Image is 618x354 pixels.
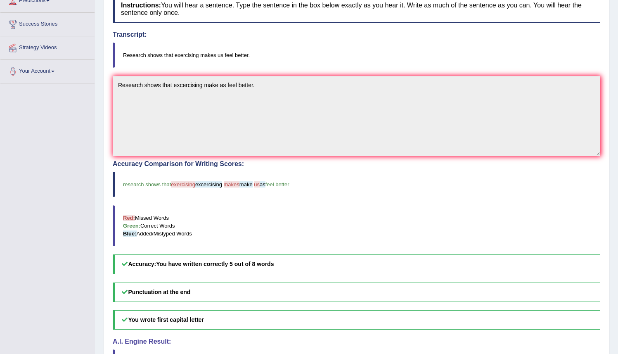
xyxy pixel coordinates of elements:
h5: Punctuation at the end [113,283,600,302]
b: Instructions: [121,2,161,9]
a: Success Stories [0,13,95,33]
blockquote: Missed Words Correct Words Added/Mistyped Words [113,205,600,246]
a: Your Account [0,60,95,81]
a: Strategy Videos [0,36,95,57]
span: exercising [171,181,195,188]
b: Green: [123,223,140,229]
span: makes [224,181,239,188]
b: Red: [123,215,135,221]
b: Blue: [123,230,137,237]
span: excercising [195,181,222,188]
h5: You wrote first capital letter [113,310,600,330]
b: You have written correctly 5 out of 8 words [156,261,274,267]
h4: A.I. Engine Result: [113,338,600,345]
span: us [254,181,260,188]
span: feel better [265,181,289,188]
span: research shows that [123,181,171,188]
span: as [260,181,265,188]
h4: Accuracy Comparison for Writing Scores: [113,160,600,168]
blockquote: Research shows that exercising makes us feel better. [113,43,600,68]
span: make [239,181,253,188]
h4: Transcript: [113,31,600,38]
h5: Accuracy: [113,254,600,274]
